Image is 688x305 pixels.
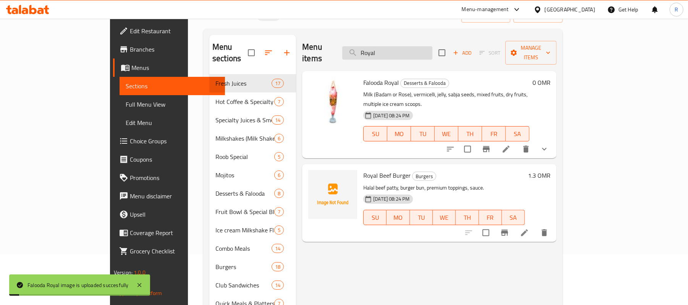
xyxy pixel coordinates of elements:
[113,187,225,205] a: Menu disclaimer
[505,212,522,223] span: SA
[130,191,219,201] span: Menu disclaimer
[461,128,479,140] span: TH
[275,172,283,179] span: 6
[272,263,283,271] span: 18
[126,118,219,127] span: Edit Menu
[209,148,296,166] div: Roob Special5
[209,258,296,276] div: Burgers18
[130,247,219,256] span: Grocery Checklist
[363,77,399,88] span: Falooda Royal
[113,40,225,58] a: Branches
[434,45,450,61] span: Select section
[113,22,225,40] a: Edit Restaurant
[272,80,283,87] span: 17
[363,210,387,225] button: SU
[370,195,413,203] span: [DATE] 08:24 PM
[433,210,456,225] button: WE
[209,111,296,129] div: Specialty Juices & Smoothies14
[505,41,557,65] button: Manage items
[113,132,225,150] a: Choice Groups
[113,205,225,224] a: Upsell
[390,212,406,223] span: MO
[215,281,272,290] span: Club Sandwiches
[113,169,225,187] a: Promotions
[209,92,296,111] div: Hot Coffee & Specialty Drinks7
[308,170,357,219] img: Royal Beef Burger
[506,126,529,141] button: SA
[528,170,550,181] h6: 1.3 OMR
[436,212,453,223] span: WE
[502,144,511,154] a: Edit menu item
[342,46,432,60] input: search
[215,115,272,125] span: Specialty Juices & Smoothies
[130,45,219,54] span: Branches
[275,153,283,161] span: 5
[502,210,525,225] button: SA
[363,170,411,181] span: Royal Beef Burger
[215,207,274,216] span: Fruit Bowl & Special Blend
[438,128,455,140] span: WE
[130,155,219,164] span: Coupons
[675,5,678,14] span: R
[209,239,296,258] div: Combo Meals14
[387,126,411,141] button: MO
[413,172,436,181] span: Burgers
[209,276,296,294] div: Club Sandwiches14
[130,228,219,237] span: Coverage Report
[130,173,219,182] span: Promotions
[209,129,296,148] div: Milkshakes (Milk Shake Crush)6
[387,210,410,225] button: MO
[401,79,449,88] span: Desserts & Falooda
[460,141,476,157] span: Select to update
[462,5,509,14] div: Menu-management
[28,281,129,289] div: Falooda Royal image is uploaded succesfully
[450,47,474,59] button: Add
[275,98,283,105] span: 7
[272,117,283,124] span: 14
[209,184,296,203] div: Desserts & Falooda8
[456,210,479,225] button: TH
[215,170,274,180] span: Mojitos
[363,126,387,141] button: SU
[134,268,146,277] span: 1.0.0
[435,126,458,141] button: WE
[535,140,554,158] button: show more
[131,63,219,72] span: Menus
[390,128,408,140] span: MO
[215,226,274,235] span: Ice cream Milkshake Flavors
[272,245,283,252] span: 14
[545,5,595,14] div: [GEOGRAPHIC_DATA]
[275,208,283,216] span: 7
[308,77,357,126] img: Falooda Royal
[113,242,225,260] a: Grocery Checklist
[363,183,525,193] p: Halal beef patty, burger bun, premium toppings, sauce.
[495,224,514,242] button: Branch-specific-item
[275,135,283,142] span: 6
[120,95,225,114] a: Full Menu View
[533,77,550,88] h6: 0 OMR
[363,90,529,109] p: Milk (Badam or Rose), vermicelli, jelly, sabja seeds, mixed fruits, dry fruits, multiple ice crea...
[370,112,413,119] span: [DATE] 08:24 PM
[468,11,504,20] span: import
[509,128,526,140] span: SA
[113,58,225,77] a: Menus
[130,210,219,219] span: Upsell
[410,210,433,225] button: TU
[130,136,219,146] span: Choice Groups
[474,47,505,59] span: Select section first
[212,41,248,64] h2: Menu sections
[302,41,333,64] h2: Menu items
[215,262,272,271] span: Burgers
[458,126,482,141] button: TH
[215,134,274,143] span: Milkshakes (Milk Shake Crush)
[535,224,554,242] button: delete
[512,43,550,62] span: Manage items
[478,225,494,241] span: Select to update
[411,126,435,141] button: TU
[272,282,283,289] span: 14
[459,212,476,223] span: TH
[517,140,535,158] button: delete
[450,47,474,59] span: Add item
[414,128,432,140] span: TU
[477,140,495,158] button: Branch-specific-item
